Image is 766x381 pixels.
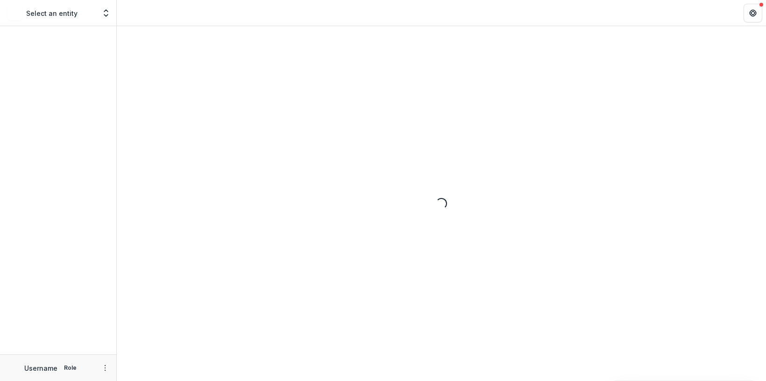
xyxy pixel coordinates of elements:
button: Get Help [744,4,762,22]
button: Open entity switcher [99,4,113,22]
p: Select an entity [26,8,78,18]
button: More [99,362,111,374]
p: Username [24,363,57,373]
p: Role [61,364,79,372]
